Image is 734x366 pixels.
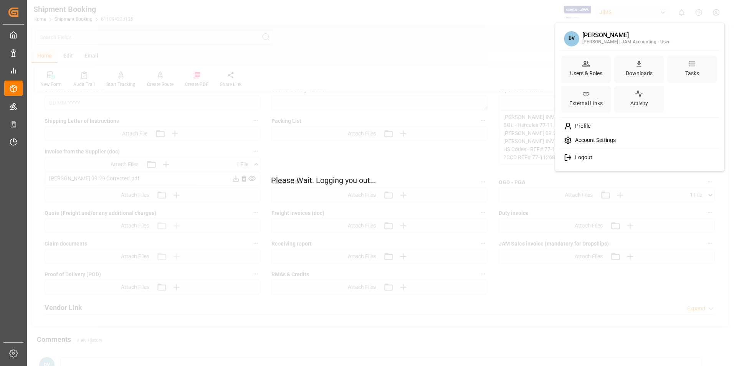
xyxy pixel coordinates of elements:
span: DV [564,31,579,46]
div: Users & Roles [569,68,604,79]
span: Account Settings [572,137,616,144]
div: Tasks [684,68,701,79]
div: [PERSON_NAME] [582,32,670,39]
div: [PERSON_NAME] | JAM Accounting - User [582,39,670,46]
div: Activity [629,98,650,109]
span: Profile [572,123,590,130]
p: Please Wait. Logging you out... [271,175,463,186]
div: Downloads [624,68,654,79]
div: External Links [568,98,604,109]
span: Logout [572,154,592,161]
